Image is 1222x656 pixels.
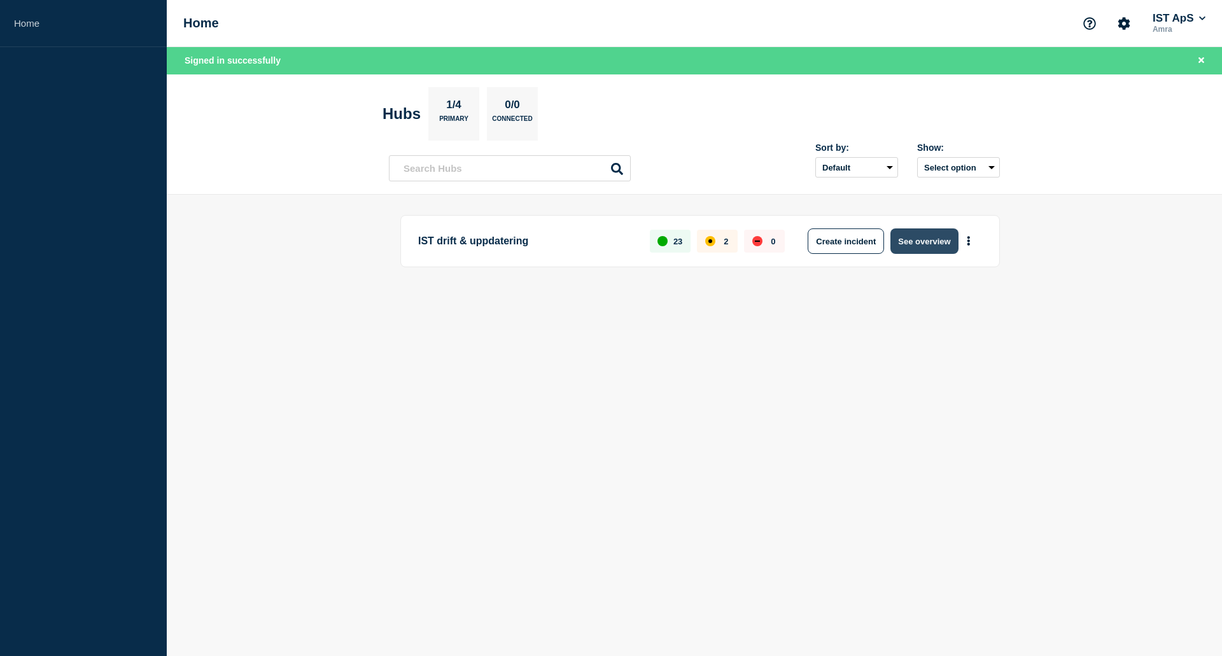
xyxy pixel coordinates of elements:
[500,99,525,115] p: 0/0
[917,143,1000,153] div: Show:
[1193,53,1209,68] button: Close banner
[492,115,532,129] p: Connected
[383,105,421,123] h2: Hubs
[890,228,958,254] button: See overview
[418,228,635,254] p: IST drift & uppdatering
[183,16,219,31] h1: Home
[815,143,898,153] div: Sort by:
[815,157,898,178] select: Sort by
[442,99,467,115] p: 1/4
[1150,25,1208,34] p: Amra
[185,55,281,66] span: Signed in successfully
[1111,10,1137,37] button: Account settings
[1150,12,1208,25] button: IST ApS
[389,155,631,181] input: Search Hubs
[673,237,682,246] p: 23
[657,236,668,246] div: up
[439,115,468,129] p: Primary
[917,157,1000,178] button: Select option
[752,236,762,246] div: down
[771,237,775,246] p: 0
[808,228,884,254] button: Create incident
[960,230,977,253] button: More actions
[705,236,715,246] div: affected
[1076,10,1103,37] button: Support
[724,237,728,246] p: 2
